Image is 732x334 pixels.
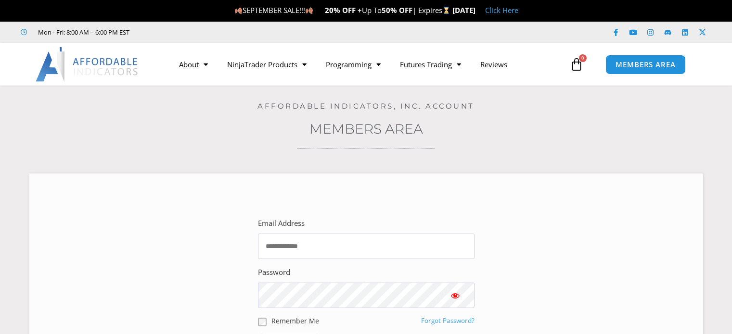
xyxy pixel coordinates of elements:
img: ⌛ [443,7,450,14]
span: Mon - Fri: 8:00 AM – 6:00 PM EST [36,26,129,38]
a: Click Here [485,5,518,15]
span: MEMBERS AREA [616,61,676,68]
span: 0 [579,54,587,62]
a: Futures Trading [390,53,471,75]
button: Show password [436,283,475,308]
img: 🍂 [306,7,313,14]
strong: 20% OFF + [325,5,362,15]
span: SEPTEMBER SALE!!! Up To | Expires [234,5,452,15]
label: Email Address [258,217,305,230]
label: Password [258,266,290,279]
label: Remember Me [271,316,319,326]
img: 🍂 [235,7,242,14]
a: Forgot Password? [421,316,475,325]
strong: 50% OFF [382,5,412,15]
a: MEMBERS AREA [605,55,686,74]
a: Reviews [471,53,517,75]
a: NinjaTrader Products [218,53,316,75]
strong: [DATE] [452,5,475,15]
a: Affordable Indicators, Inc. Account [257,101,475,111]
a: Members Area [309,121,423,137]
nav: Menu [169,53,567,75]
a: About [169,53,218,75]
img: LogoAI | Affordable Indicators – NinjaTrader [36,47,139,82]
iframe: Customer reviews powered by Trustpilot [143,27,287,37]
a: Programming [316,53,390,75]
a: 0 [555,50,598,78]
